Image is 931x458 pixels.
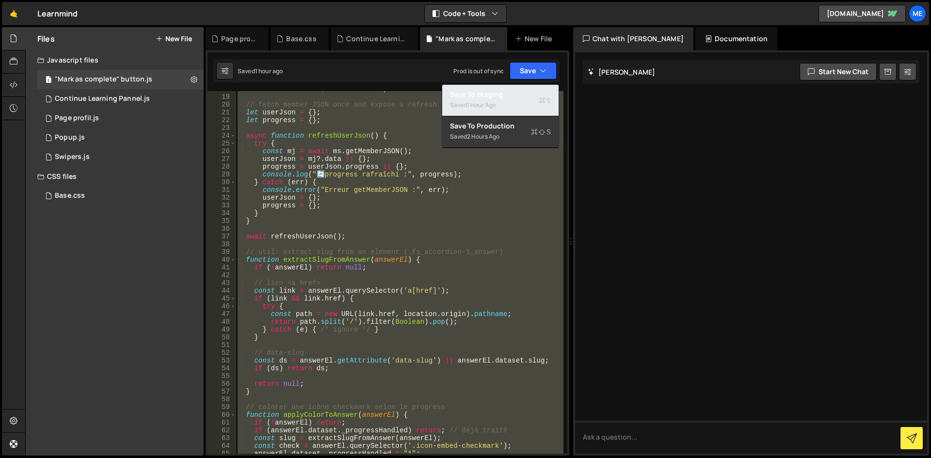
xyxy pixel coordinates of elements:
div: 33 [208,202,236,209]
div: 19 [208,93,236,101]
div: 51 [208,341,236,349]
div: 30 [208,178,236,186]
div: 25 [208,140,236,147]
h2: [PERSON_NAME] [588,67,655,77]
div: 56 [208,380,236,388]
div: CSS files [26,167,204,186]
a: 🤙 [2,2,26,25]
div: 44 [208,287,236,295]
div: 31 [208,186,236,194]
button: Save to ProductionS Saved2 hours ago [442,116,559,148]
a: Me [909,5,926,22]
div: 55 [208,372,236,380]
div: Saved [450,99,551,111]
div: 63 [208,434,236,442]
div: Base.css [286,34,316,44]
div: Prod is out of sync [453,67,504,75]
button: New File [156,35,192,43]
div: 43 [208,279,236,287]
div: 39 [208,248,236,256]
div: Documentation [695,27,777,50]
div: 61 [208,419,236,426]
div: 64 [208,442,236,450]
div: Learnmind [37,8,78,19]
div: 38 [208,240,236,248]
div: Saved [450,131,551,142]
span: 1 [46,77,51,84]
div: Continue Learning Pannel.js [55,95,150,103]
div: Save to Staging [450,90,551,99]
div: 21 [208,109,236,116]
div: 40 [208,256,236,264]
span: S [531,127,551,137]
div: Swipers.js [55,153,90,161]
div: 16075/43125.js [37,109,207,128]
a: [DOMAIN_NAME] [819,5,906,22]
div: 20 [208,101,236,109]
button: Save to StagingS Saved1 hour ago [442,85,559,116]
div: 24 [208,132,236,140]
button: Save [510,62,557,79]
div: "Mark as complete" button.js [55,75,152,84]
div: 54 [208,364,236,372]
div: 28 [208,163,236,171]
div: 32 [208,194,236,202]
div: 42 [208,271,236,279]
div: 36 [208,225,236,233]
span: S [539,95,551,105]
div: 57 [208,388,236,395]
h2: Files [37,33,55,44]
div: 16075/43124.js [37,128,207,147]
div: 47 [208,310,236,318]
div: 16075/45578.js [37,70,207,89]
div: "Mark as complete" button.js [435,34,496,44]
div: 1 hour ago [255,67,283,75]
button: Code + Tools [425,5,506,22]
div: 58 [208,395,236,403]
div: 41 [208,264,236,271]
div: 16075/43463.css [37,186,204,205]
div: Chat with [PERSON_NAME] [573,27,693,50]
div: 45 [208,295,236,302]
div: 23 [208,124,236,132]
div: 52 [208,349,236,357]
div: Saved [238,67,283,75]
div: 53 [208,357,236,364]
div: 46 [208,302,236,310]
div: 50 [208,333,236,341]
div: 60 [208,411,236,419]
div: 34 [208,209,236,217]
div: Continue Learning Pannel.js [346,34,406,44]
div: 27 [208,155,236,163]
div: New File [515,34,556,44]
button: Start new chat [800,63,877,80]
div: Save to Production [450,121,551,131]
div: 49 [208,326,236,333]
div: 2 hours ago [467,132,499,141]
div: 62 [208,426,236,434]
div: 37 [208,233,236,240]
div: 35 [208,217,236,225]
div: Page profil.js [221,34,257,44]
div: 26 [208,147,236,155]
div: Base.css [55,191,85,200]
div: 29 [208,171,236,178]
div: Popup.js [55,133,85,142]
div: Page profil.js [55,114,99,123]
div: 1 hour ago [467,101,496,109]
div: 22 [208,116,236,124]
div: 59 [208,403,236,411]
div: 16075/43439.js [37,147,207,167]
div: 65 [208,450,236,458]
div: Javascript files [26,50,204,70]
div: 16075/45686.js [37,89,207,109]
div: 48 [208,318,236,326]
